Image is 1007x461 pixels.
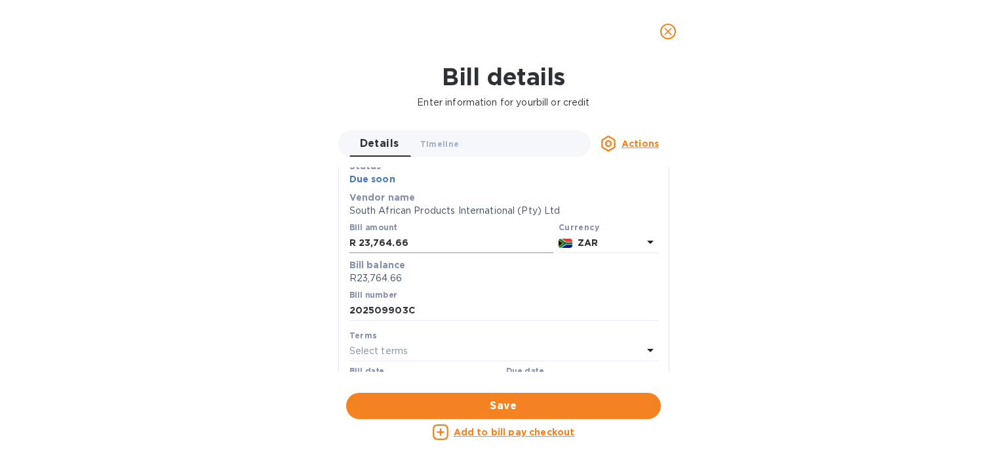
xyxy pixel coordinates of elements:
button: close [652,16,684,47]
input: R Enter bill amount [359,233,553,253]
u: Add to bill pay checkout [454,427,575,437]
p: Due soon [349,172,658,186]
span: Save [357,398,650,414]
b: Terms [349,331,378,340]
p: South African Products International (Pty) Ltd [349,204,658,218]
h1: Bill details [10,63,997,90]
u: Actions [622,138,659,149]
input: Enter bill number [349,301,658,321]
span: Details [360,134,399,153]
p: Select terms [349,344,408,358]
b: Currency [559,222,599,232]
label: Bill amount [349,224,397,232]
p: Enter information for your bill or credit [10,96,997,110]
label: Bill number [349,291,397,299]
b: ZAR [578,237,598,248]
p: R23,764.66 [349,271,658,285]
label: Bill date [349,367,384,375]
b: Vendor name [349,192,416,203]
img: ZAR [559,239,572,248]
b: Bill balance [349,260,406,270]
span: Timeline [420,137,460,151]
label: Due date [506,367,543,375]
button: Save [346,393,661,419]
div: R [349,233,359,253]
